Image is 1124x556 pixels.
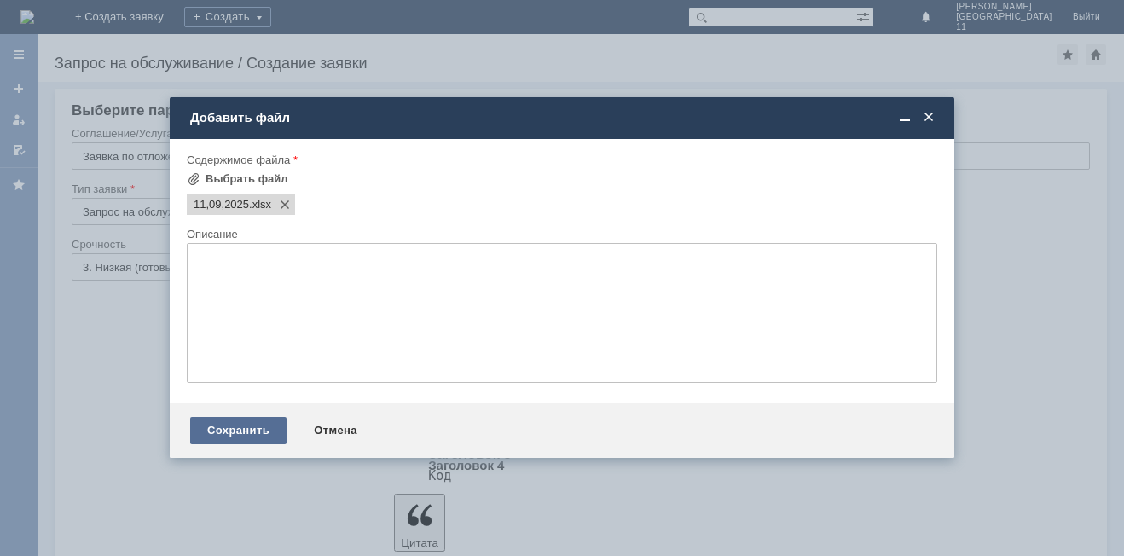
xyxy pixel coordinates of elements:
[187,229,934,240] div: Описание
[7,7,249,34] div: добрый день ,прошу удалить отложенные [PERSON_NAME]
[194,198,249,211] span: 11,09,2025.xlsx
[249,198,271,211] span: 11,09,2025.xlsx
[920,110,937,125] span: Закрыть
[896,110,913,125] span: Свернуть (Ctrl + M)
[187,154,934,165] div: Содержимое файла
[206,172,288,186] div: Выбрать файл
[190,110,937,125] div: Добавить файл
